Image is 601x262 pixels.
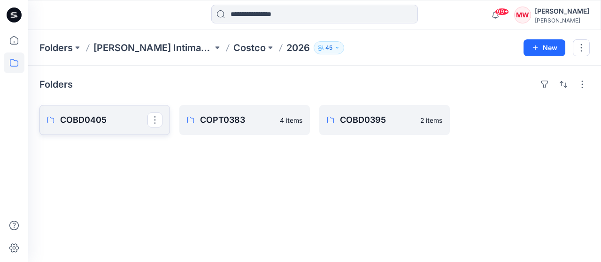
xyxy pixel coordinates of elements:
a: Folders [39,41,73,54]
p: 2 items [420,115,442,125]
p: 4 items [280,115,302,125]
a: COBD0405 [39,105,170,135]
a: COPT03834 items [179,105,310,135]
span: 99+ [495,8,509,15]
a: [PERSON_NAME] Intimates [93,41,213,54]
p: 2026 [286,41,310,54]
p: COBD0405 [60,113,147,127]
div: [PERSON_NAME] [535,17,589,24]
p: COBD0395 [340,113,415,127]
h4: Folders [39,79,73,90]
button: 45 [314,41,344,54]
div: MW [514,7,531,23]
p: 45 [325,43,332,53]
button: New [524,39,565,56]
a: COBD03952 items [319,105,450,135]
div: [PERSON_NAME] [535,6,589,17]
a: Costco [233,41,266,54]
p: COPT0383 [200,113,274,127]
